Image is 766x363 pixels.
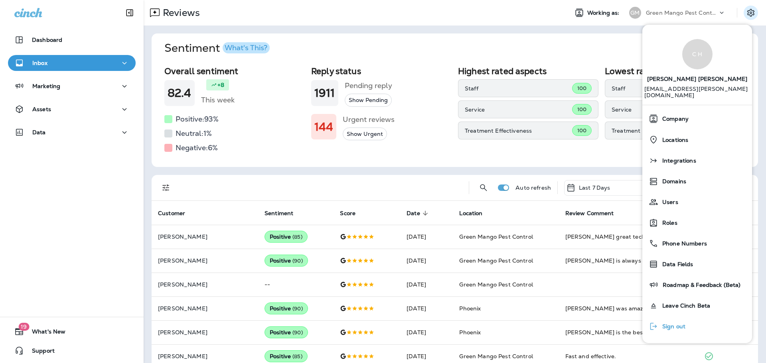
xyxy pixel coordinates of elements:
button: Data Fields [642,254,752,275]
span: Green Mango Pest Control [459,257,533,264]
button: Data [8,124,136,140]
div: Curtis was amazing! Very detailed and professional. He even shut my garage door for me on his way... [565,304,692,312]
p: Treatment Effectiveness [465,128,572,134]
button: SentimentWhat's This? [158,33,764,63]
button: Filters [158,180,174,196]
span: Phoenix [459,329,481,336]
button: Show Urgent [343,128,387,141]
p: Staff [465,85,572,92]
span: Locations [658,137,688,143]
p: Reviews [160,7,200,19]
button: Company [642,108,752,129]
div: Xavier great tech and kool person. [565,233,692,241]
p: Green Mango Pest Control [646,10,718,16]
button: Leave Cinch Beta [642,295,752,316]
h5: Positive: 93 % [176,113,219,126]
p: Inbox [32,60,47,66]
h5: This week [201,94,235,106]
span: Green Mango Pest Control [459,233,533,240]
span: Phone Numbers [658,240,707,247]
div: Positive [265,302,308,314]
button: Sign out [642,316,752,337]
p: [PERSON_NAME] [158,257,252,264]
h5: Urgent reviews [343,113,395,126]
span: Integrations [658,157,696,164]
span: ( 90 ) [292,329,303,336]
h1: 144 [314,120,333,133]
button: Dashboard [8,32,136,48]
div: Michael is the best. Not one I let apart my house/property. Company asset for sure. [565,328,692,336]
span: Company [658,116,689,122]
a: C H[PERSON_NAME] [PERSON_NAME] [EMAIL_ADDRESS][PERSON_NAME][DOMAIN_NAME] [642,31,752,105]
a: Users [646,194,749,210]
button: Roles [642,212,752,233]
div: Positive [265,326,308,338]
button: Domains [642,171,752,192]
button: Marketing [8,78,136,94]
span: Leave Cinch Beta [658,302,710,309]
span: [PERSON_NAME] [PERSON_NAME] [647,69,748,86]
span: Location [459,210,493,217]
a: Locations [646,131,749,148]
button: Assets [8,101,136,117]
button: What's This? [223,42,270,53]
a: Domains [646,173,749,189]
span: ( 90 ) [292,257,303,264]
h5: Neutral: 1 % [176,127,212,140]
p: [PERSON_NAME] [158,329,252,336]
button: Show Pending [345,94,392,107]
a: Integrations [646,153,749,169]
div: Positive [265,231,308,243]
span: 100 [577,106,586,113]
a: Roles [646,215,749,231]
p: Treatment Effectiveness [612,128,723,134]
h1: Sentiment [164,41,270,55]
a: Roadmap & Feedback (Beta) [646,277,749,293]
button: Search Reviews [476,180,492,196]
p: [PERSON_NAME] [158,353,252,359]
span: ( 85 ) [292,233,302,240]
span: Users [658,199,678,206]
h1: 82.4 [168,86,191,100]
p: Last 7 Days [579,184,610,191]
div: Mateo is always conscientious, thorough and so kind. He's a great addition to Green Mango work fo... [565,257,692,265]
span: Green Mango Pest Control [459,353,533,360]
h5: Pending reply [345,79,392,92]
button: 19What's New [8,324,136,339]
td: [DATE] [400,273,453,296]
td: [DATE] [400,249,453,273]
p: [PERSON_NAME] [158,305,252,312]
span: Working as: [587,10,621,16]
span: 100 [577,85,586,92]
div: Positive [265,255,308,267]
h5: Negative: 6 % [176,141,218,154]
p: [EMAIL_ADDRESS][PERSON_NAME][DOMAIN_NAME] [644,86,750,105]
p: Marketing [32,83,60,89]
button: Support [8,343,136,359]
div: SentimentWhat's This? [152,63,758,167]
span: Review Comment [565,210,624,217]
span: What's New [24,328,65,338]
p: Assets [32,106,51,112]
span: Data Fields [658,261,693,268]
td: [DATE] [400,320,453,344]
button: Phone Numbers [642,233,752,254]
a: Company [646,111,749,127]
p: Staff [612,85,723,92]
button: Users [642,192,752,212]
span: Date [407,210,420,217]
span: Sentiment [265,210,304,217]
span: Review Comment [565,210,614,217]
h1: 1911 [314,86,335,100]
span: Green Mango Pest Control [459,281,533,288]
span: 19 [18,323,29,331]
span: Customer [158,210,195,217]
button: Inbox [8,55,136,71]
p: +8 [217,81,224,89]
span: Phoenix [459,305,481,312]
span: Domains [658,178,686,185]
p: [PERSON_NAME] [158,233,252,240]
a: Phone Numbers [646,235,749,251]
h2: Lowest rated aspects [605,66,745,76]
p: Service [465,106,572,113]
